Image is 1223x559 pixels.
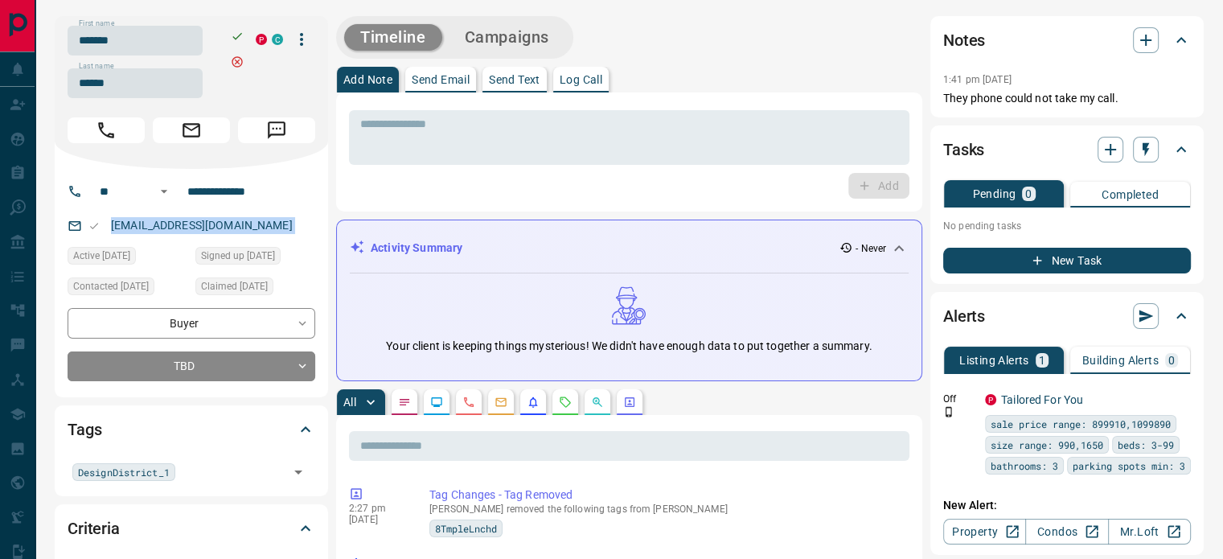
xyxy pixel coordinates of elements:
[68,410,315,449] div: Tags
[68,351,315,381] div: TBD
[623,396,636,409] svg: Agent Actions
[343,397,356,408] p: All
[429,487,903,504] p: Tag Changes - Tag Removed
[429,504,903,515] p: [PERSON_NAME] removed the following tags from [PERSON_NAME]
[943,297,1191,335] div: Alerts
[287,461,310,483] button: Open
[1118,437,1174,453] span: beds: 3-99
[430,396,443,409] svg: Lead Browsing Activity
[943,392,975,406] p: Off
[462,396,475,409] svg: Calls
[943,248,1191,273] button: New Task
[73,278,149,294] span: Contacted [DATE]
[73,248,130,264] span: Active [DATE]
[856,241,886,256] p: - Never
[1025,519,1108,545] a: Condos
[68,277,187,300] div: Fri Jun 03 2022
[153,117,230,143] span: Email
[591,396,604,409] svg: Opportunities
[1025,188,1032,199] p: 0
[371,240,462,257] p: Activity Summary
[991,458,1058,474] span: bathrooms: 3
[238,117,315,143] span: Message
[350,233,909,263] div: Activity Summary- Never
[1073,458,1185,474] span: parking spots min: 3
[943,130,1191,169] div: Tasks
[349,503,405,514] p: 2:27 pm
[344,24,442,51] button: Timeline
[195,277,315,300] div: Thu Jun 02 2022
[991,437,1103,453] span: size range: 990,1650
[959,355,1029,366] p: Listing Alerts
[559,396,572,409] svg: Requests
[1108,519,1191,545] a: Mr.Loft
[88,220,100,232] svg: Email Valid
[68,417,101,442] h2: Tags
[78,464,170,480] span: DesignDistrict_1
[985,394,996,405] div: property.ca
[943,74,1012,85] p: 1:41 pm [DATE]
[943,303,985,329] h2: Alerts
[943,137,984,162] h2: Tasks
[68,516,120,541] h2: Criteria
[1168,355,1175,366] p: 0
[79,61,114,72] label: Last name
[495,396,507,409] svg: Emails
[1102,189,1159,200] p: Completed
[560,74,602,85] p: Log Call
[943,519,1026,545] a: Property
[68,117,145,143] span: Call
[412,74,470,85] p: Send Email
[943,27,985,53] h2: Notes
[489,74,540,85] p: Send Text
[943,497,1191,514] p: New Alert:
[79,18,114,29] label: First name
[343,74,392,85] p: Add Note
[111,219,293,232] a: [EMAIL_ADDRESS][DOMAIN_NAME]
[272,34,283,45] div: condos.ca
[972,188,1016,199] p: Pending
[435,520,497,536] span: 8TmpleLnchd
[449,24,565,51] button: Campaigns
[201,278,268,294] span: Claimed [DATE]
[195,247,315,269] div: Tue Feb 02 2021
[201,248,275,264] span: Signed up [DATE]
[1001,393,1083,406] a: Tailored For You
[68,247,187,269] div: Thu Jun 02 2022
[527,396,540,409] svg: Listing Alerts
[256,34,267,45] div: property.ca
[68,509,315,548] div: Criteria
[943,90,1191,107] p: They phone could not take my call.
[68,308,315,338] div: Buyer
[386,338,872,355] p: Your client is keeping things mysterious! We didn't have enough data to put together a summary.
[943,406,954,417] svg: Push Notification Only
[991,416,1171,432] span: sale price range: 899910,1099890
[943,21,1191,60] div: Notes
[154,182,174,201] button: Open
[1039,355,1045,366] p: 1
[349,514,405,525] p: [DATE]
[398,396,411,409] svg: Notes
[943,214,1191,238] p: No pending tasks
[1082,355,1159,366] p: Building Alerts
